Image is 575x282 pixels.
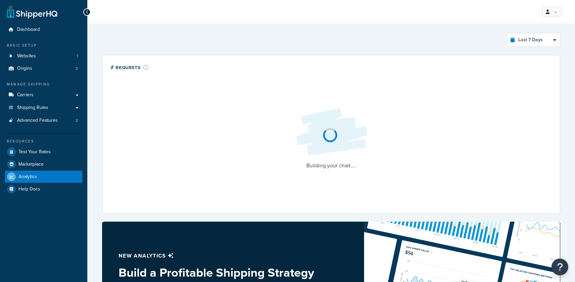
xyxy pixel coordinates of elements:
span: Origins [17,66,32,71]
a: Dashboard [5,23,82,36]
a: Advanced Features2 [5,114,82,127]
span: 1 [77,53,78,59]
span: Help Docs [18,186,40,192]
h3: Build a Profitable Shipping Strategy [119,266,315,279]
span: Shipping Rules [17,105,48,111]
p: New analytics [119,251,315,261]
a: Help Docs [5,183,82,195]
span: Carriers [17,92,34,98]
a: Carriers [5,89,82,101]
span: Websites [17,53,36,59]
span: Analytics [18,174,37,180]
a: Websites1 [5,50,82,62]
a: Marketplace [5,158,82,170]
img: Loading... [291,103,371,161]
button: Open Resource Center [551,259,568,275]
span: 2 [76,118,78,123]
div: Resources [5,138,82,144]
li: Websites [5,50,82,62]
span: Test Your Rates [18,149,51,155]
a: Shipping Rules [5,102,82,114]
div: Basic Setup [5,43,82,48]
div: Manage Shipping [5,81,82,87]
a: Analytics [5,171,82,183]
div: # Requests [110,63,149,71]
span: Advanced Features [17,118,58,123]
a: Test Your Rates [5,146,82,158]
li: Advanced Features [5,114,82,127]
span: 2 [76,66,78,71]
span: Marketplace [18,162,44,167]
a: Origins2 [5,62,82,75]
p: Building your chart.... [291,161,371,170]
span: Dashboard [17,27,40,33]
li: Origins [5,62,82,75]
